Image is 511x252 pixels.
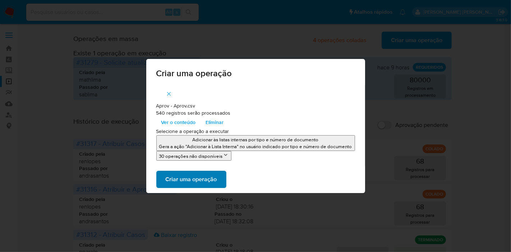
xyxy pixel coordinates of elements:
span: Ver o conteúdo [161,117,196,127]
button: Ver o conteúdo [156,116,201,128]
span: Criar uma operação [166,171,217,187]
p: 540 registros serão processados [156,110,355,117]
p: Aprov - Aprov.csv [156,102,355,110]
button: 30 operações não disponíveis [156,151,231,161]
button: Adicionar às listas internas por tipo e número de documentoGera a ação "Adicionar à Lista Interna... [156,135,355,151]
button: Eliminar [201,116,229,128]
span: Criar uma operação [156,69,355,78]
p: Gera a ação "Adicionar à Lista Interna" no usuário indicado por tipo e número de documento [159,143,352,150]
p: Selecione a operação a executar [156,128,355,135]
p: Adicionar às listas internas por tipo e número de documento [159,136,352,143]
span: Eliminar [206,117,224,127]
button: Criar uma operação [156,171,226,188]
